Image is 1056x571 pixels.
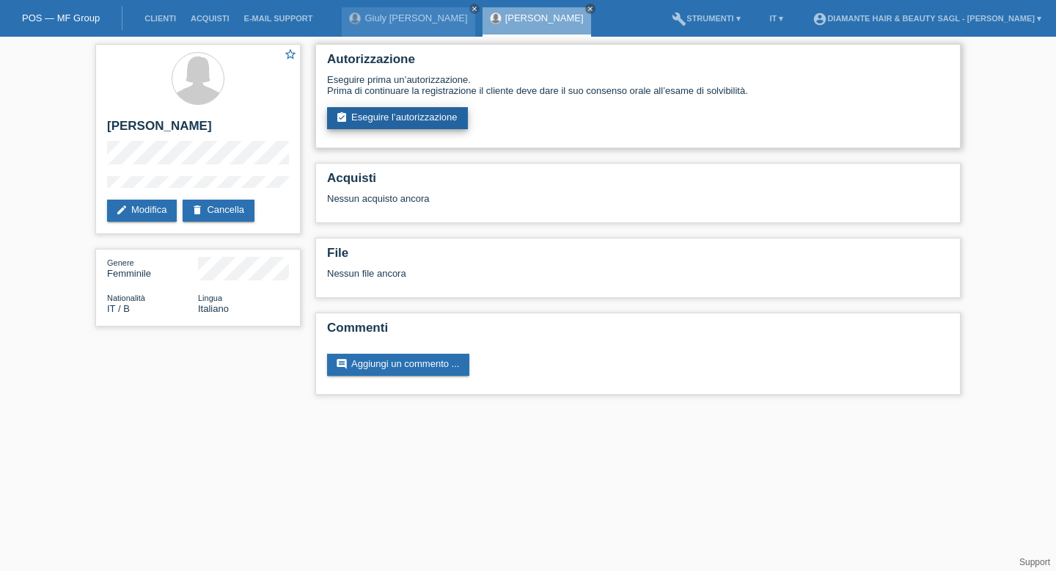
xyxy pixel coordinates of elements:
[284,48,297,63] a: star_border
[813,12,827,26] i: account_circle
[183,14,237,23] a: Acquisti
[327,171,949,193] h2: Acquisti
[137,14,183,23] a: Clienti
[22,12,100,23] a: POS — MF Group
[471,5,478,12] i: close
[183,200,254,222] a: deleteCancella
[237,14,320,23] a: E-mail Support
[327,74,949,96] div: Eseguire prima un’autorizzazione. Prima di continuare la registrazione il cliente deve dare il su...
[327,193,949,215] div: Nessun acquisto ancora
[327,268,775,279] div: Nessun file ancora
[587,5,594,12] i: close
[198,294,222,302] span: Lingua
[469,4,480,14] a: close
[327,321,949,343] h2: Commenti
[284,48,297,61] i: star_border
[672,12,686,26] i: build
[336,112,348,123] i: assignment_turned_in
[336,358,348,370] i: comment
[116,204,128,216] i: edit
[107,200,177,222] a: editModifica
[107,257,198,279] div: Femminile
[327,354,469,376] a: commentAggiungi un commento ...
[327,52,949,74] h2: Autorizzazione
[107,303,130,314] span: Italia / B / 04.10.2011
[505,12,584,23] a: [PERSON_NAME]
[107,119,289,141] h2: [PERSON_NAME]
[107,258,134,267] span: Genere
[763,14,791,23] a: IT ▾
[327,246,949,268] h2: File
[585,4,595,14] a: close
[1019,557,1050,567] a: Support
[664,14,747,23] a: buildStrumenti ▾
[198,303,229,314] span: Italiano
[191,204,203,216] i: delete
[107,294,145,302] span: Nationalità
[364,12,467,23] a: Giuly [PERSON_NAME]
[327,107,468,129] a: assignment_turned_inEseguire l’autorizzazione
[805,14,1049,23] a: account_circleDIAMANTE HAIR & BEAUTY SAGL - [PERSON_NAME] ▾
